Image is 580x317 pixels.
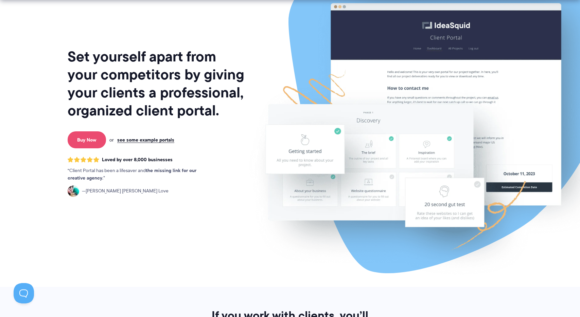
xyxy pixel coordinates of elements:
h1: Set yourself apart from your competitors by giving your clients a professional, organized client ... [68,48,246,119]
p: Client Portal has been a lifesaver and . [68,167,210,182]
span: Loved by over 8,000 businesses [102,157,173,163]
span: [PERSON_NAME] [PERSON_NAME] Love [82,187,169,195]
a: see some example portals [117,137,174,143]
span: or [109,137,114,143]
strong: the missing link for our creative agency [68,167,196,182]
a: Buy Now [68,131,106,148]
iframe: Toggle Customer Support [14,283,34,303]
